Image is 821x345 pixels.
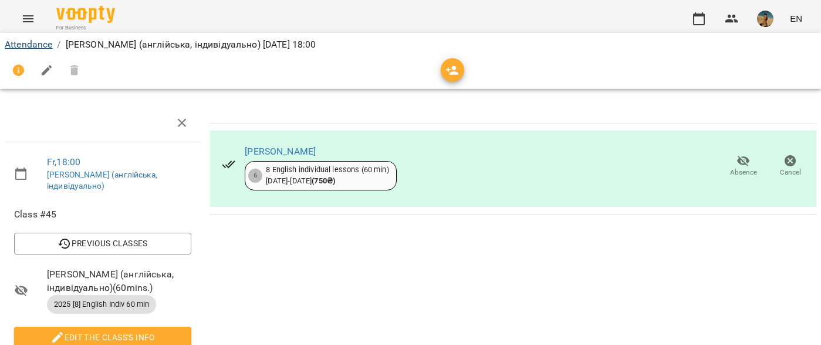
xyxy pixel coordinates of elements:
[66,38,316,52] p: [PERSON_NAME] (англійська, індивідуально) [DATE] 18:00
[47,170,157,191] a: [PERSON_NAME] (англійська, індивідуально)
[23,330,182,344] span: Edit the class's Info
[757,11,773,27] img: 60eca85a8c9650d2125a59cad4a94429.JPG
[47,299,156,310] span: 2025 [8] English Indiv 60 min
[767,150,814,183] button: Cancel
[312,176,335,185] b: ( 750 ₴ )
[730,168,757,177] span: Absence
[47,156,80,168] a: Fr , 18:00
[5,39,52,50] a: Attendance
[57,38,60,52] li: /
[47,267,191,295] span: [PERSON_NAME] (англійська, індивідуально) ( 60 mins. )
[245,146,316,157] a: [PERSON_NAME]
[14,207,191,222] span: Class #45
[5,38,816,52] nav: breadcrumb
[790,12,802,25] span: EN
[23,236,182,250] span: Previous Classes
[266,165,388,186] div: 8 English individual lessons (60 min) [DATE] - [DATE]
[785,8,807,29] button: EN
[56,24,115,32] span: For Business
[14,5,42,33] button: Menu
[14,233,191,254] button: Previous Classes
[248,169,262,183] div: 6
[780,168,801,177] span: Cancel
[720,150,767,183] button: Absence
[56,6,115,23] img: Voopty Logo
